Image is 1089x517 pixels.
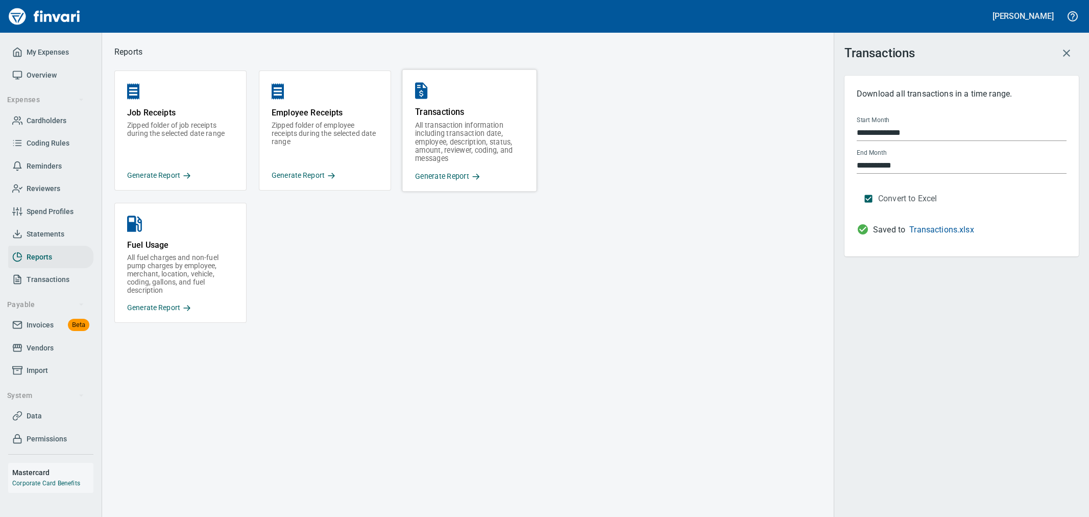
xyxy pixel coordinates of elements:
[127,170,234,181] p: Generate Report
[8,223,93,246] a: Statements
[27,137,69,150] span: Coding Rules
[272,121,378,162] p: Zipped folder of employee receipts during the selected date range
[415,171,524,182] p: Generate Report
[990,8,1056,24] button: [PERSON_NAME]
[8,177,93,200] a: Reviewers
[8,109,93,132] a: Cardholders
[415,121,524,163] p: All transaction information including transaction date, employee, description, status, amount, re...
[7,298,84,311] span: Payable
[8,64,93,87] a: Overview
[844,46,915,60] h3: Transactions
[857,118,889,124] label: Start Month
[114,46,142,58] nav: breadcrumb
[27,433,67,445] span: Permissions
[878,193,937,205] p: Convert to Excel
[415,101,524,121] p: Transactions
[27,342,54,355] span: Vendors
[27,46,69,59] span: My Expenses
[7,93,84,106] span: Expenses
[8,200,93,223] a: Spend Profiles
[857,224,1067,236] p: Saved to
[857,150,887,156] label: End Month
[27,160,62,173] span: Reminders
[6,4,83,29] img: Finvari
[127,302,234,313] p: Generate Report
[27,273,69,286] span: Transactions
[8,337,93,360] a: Vendors
[3,295,88,314] button: Payable
[8,428,93,451] a: Permissions
[272,102,378,121] p: Employee Receipts
[8,268,93,291] a: Transactions
[27,364,48,377] span: Import
[27,114,66,127] span: Cardholders
[8,132,93,155] a: Coding Rules
[27,228,64,241] span: Statements
[114,46,142,58] p: Reports
[127,102,234,121] p: Job Receipts
[8,314,93,337] a: InvoicesBeta
[3,90,88,109] button: Expenses
[8,41,93,64] a: My Expenses
[1054,41,1079,65] button: Close report config
[3,386,88,405] button: System
[68,319,89,331] span: Beta
[127,234,234,253] p: Fuel Usage
[7,389,84,402] span: System
[8,405,93,428] a: Data
[27,251,52,264] span: Reports
[12,480,80,487] a: Corporate Card Benefits
[8,155,93,178] a: Reminders
[857,88,1067,100] p: Download all transactions in a time range.
[27,319,54,332] span: Invoices
[8,359,93,382] a: Import
[12,467,93,478] h6: Mastercard
[8,246,93,269] a: Reports
[993,11,1054,21] h5: [PERSON_NAME]
[27,69,57,82] span: Overview
[27,205,74,218] span: Spend Profiles
[272,170,378,181] p: Generate Report
[127,253,234,294] p: All fuel charges and non-fuel pump charges by employee, merchant, location, vehicle, coding, gall...
[27,182,60,195] span: Reviewers
[127,121,234,162] p: Zipped folder of job receipts during the selected date range
[909,225,974,234] a: Transactions.xlsx
[27,410,42,422] span: Data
